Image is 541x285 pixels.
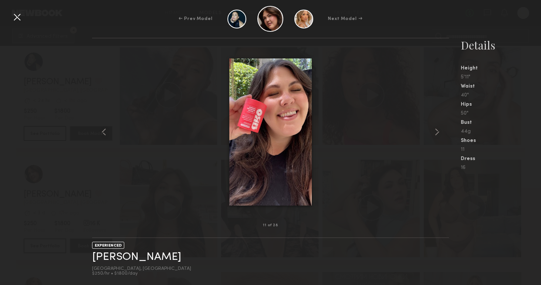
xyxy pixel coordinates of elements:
[92,267,191,271] div: [GEOGRAPHIC_DATA], [GEOGRAPHIC_DATA]
[461,156,541,162] div: Dress
[461,111,541,116] div: 50"
[461,38,541,52] div: Details
[461,138,541,143] div: Shoes
[461,129,541,134] div: 44g
[461,84,541,89] div: Waist
[461,75,541,80] div: 5'11"
[461,165,541,170] div: 16
[461,102,541,107] div: Hips
[461,93,541,98] div: 40"
[328,16,362,22] div: Next Model →
[461,147,541,152] div: 11
[92,242,124,249] div: EXPERIENCED
[92,271,191,276] div: $250/hr • $1800/day
[92,251,181,263] a: [PERSON_NAME]
[263,224,278,227] div: 11 of 28
[461,120,541,125] div: Bust
[179,16,213,22] div: ← Prev Model
[461,66,541,71] div: Height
